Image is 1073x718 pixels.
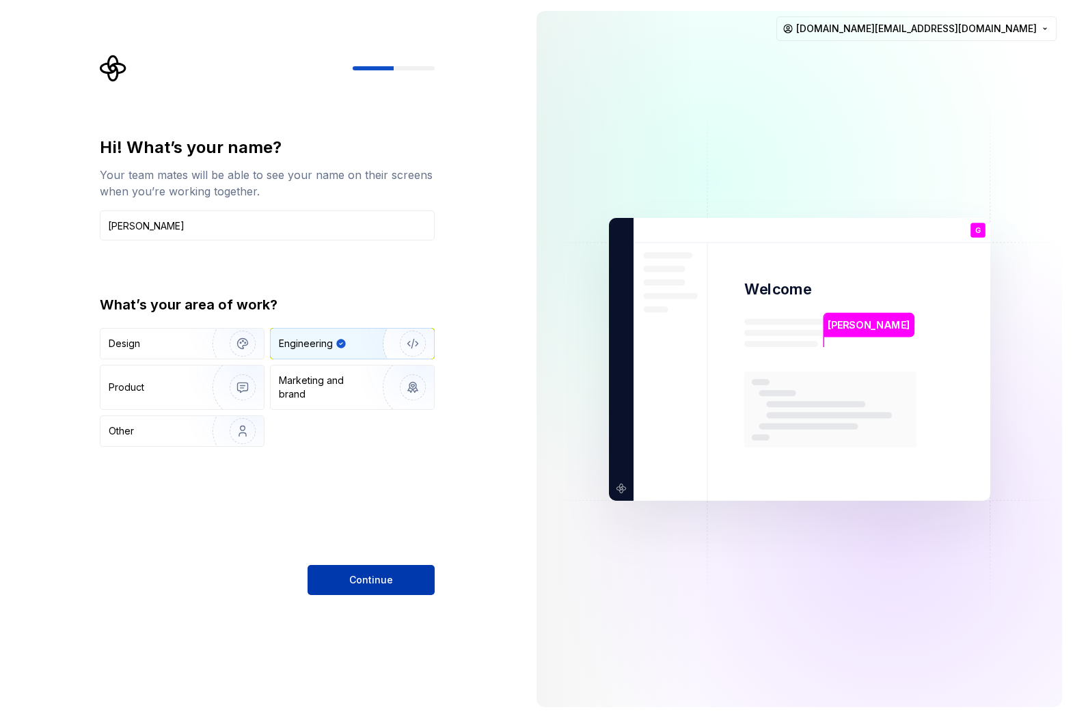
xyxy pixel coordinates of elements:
[308,565,435,595] button: Continue
[109,424,134,438] div: Other
[796,22,1037,36] span: [DOMAIN_NAME][EMAIL_ADDRESS][DOMAIN_NAME]
[100,137,435,158] div: Hi! What’s your name?
[744,279,811,299] p: Welcome
[776,16,1057,41] button: [DOMAIN_NAME][EMAIL_ADDRESS][DOMAIN_NAME]
[975,226,980,234] p: G
[349,573,393,587] span: Continue
[109,337,140,350] div: Design
[279,374,371,401] div: Marketing and brand
[100,295,435,314] div: What’s your area of work?
[100,210,435,240] input: Han Solo
[109,381,144,394] div: Product
[100,167,435,199] div: Your team mates will be able to see your name on their screens when you’re working together.
[100,55,127,82] svg: Supernova Logo
[828,317,910,332] p: [PERSON_NAME]
[279,337,333,350] div: Engineering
